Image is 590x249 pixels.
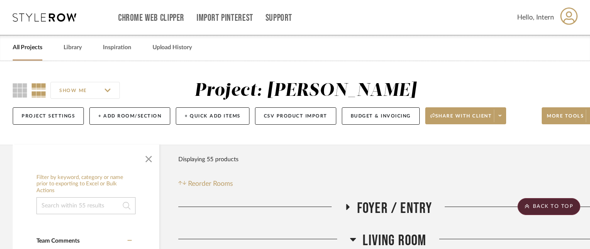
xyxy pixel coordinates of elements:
span: Share with client [430,113,492,126]
span: Hello, Intern [517,12,554,22]
span: More tools [547,113,584,126]
a: Inspiration [103,42,131,53]
scroll-to-top-button: BACK TO TOP [518,198,580,215]
button: + Quick Add Items [176,107,249,125]
div: Project: [PERSON_NAME] [194,82,416,100]
div: Displaying 55 products [178,151,238,168]
a: Support [266,14,292,22]
button: + Add Room/Section [89,107,170,125]
h6: Filter by keyword, category or name prior to exporting to Excel or Bulk Actions [36,174,136,194]
button: Close [140,149,157,166]
span: Reorder Rooms [188,179,233,189]
span: Foyer / Entry [357,199,432,218]
button: Project Settings [13,107,84,125]
button: Share with client [425,107,507,124]
a: Upload History [152,42,192,53]
button: CSV Product Import [255,107,336,125]
span: Team Comments [36,238,80,244]
input: Search within 55 results [36,197,136,214]
button: Reorder Rooms [178,179,233,189]
a: Chrome Web Clipper [118,14,184,22]
a: Library [64,42,82,53]
button: Budget & Invoicing [342,107,420,125]
a: Import Pinterest [197,14,253,22]
a: All Projects [13,42,42,53]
